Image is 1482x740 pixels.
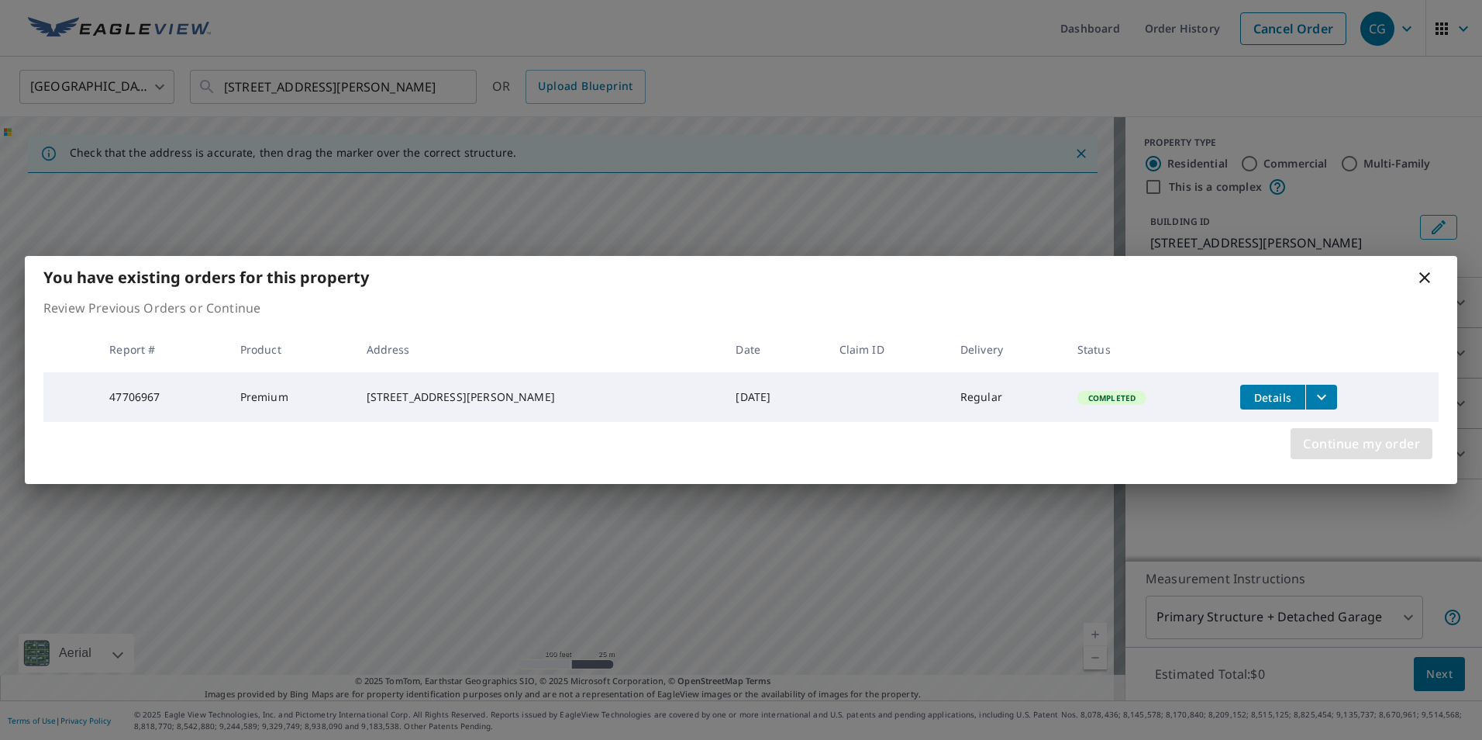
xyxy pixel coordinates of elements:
span: Completed [1079,392,1145,403]
th: Claim ID [827,327,948,372]
button: detailsBtn-47706967 [1240,385,1305,410]
td: Premium [228,372,354,422]
th: Report # [97,327,227,372]
button: filesDropdownBtn-47706967 [1305,385,1337,410]
td: Regular [948,372,1065,422]
td: 47706967 [97,372,227,422]
p: Review Previous Orders or Continue [43,299,1439,317]
th: Address [354,327,724,372]
th: Delivery [948,327,1065,372]
div: [STREET_ADDRESS][PERSON_NAME] [367,389,712,405]
th: Product [228,327,354,372]
b: You have existing orders for this property [43,267,369,288]
span: Details [1249,390,1296,405]
td: [DATE] [723,372,826,422]
button: Continue my order [1291,428,1432,459]
th: Date [723,327,826,372]
th: Status [1065,327,1228,372]
span: Continue my order [1303,433,1420,455]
